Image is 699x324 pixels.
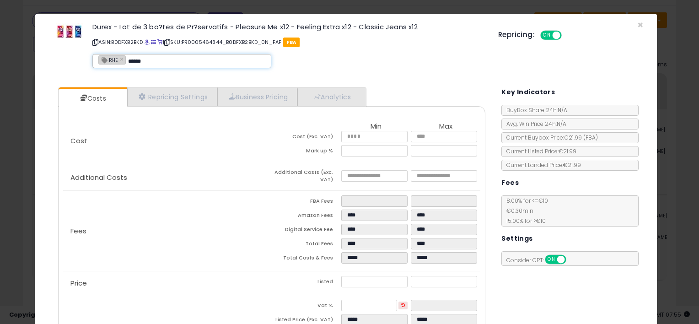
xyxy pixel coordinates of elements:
[341,123,411,131] th: Min
[502,134,598,141] span: Current Buybox Price:
[272,145,341,159] td: Mark up %
[501,233,532,244] h5: Settings
[564,134,598,141] span: €21.99
[502,217,546,225] span: 15.00 % for > €10
[565,256,580,264] span: OFF
[145,38,150,46] a: BuyBox page
[583,134,598,141] span: ( FBA )
[272,210,341,224] td: Amazon Fees
[272,238,341,252] td: Total Fees
[283,38,300,47] span: FBA
[272,300,341,314] td: Vat %
[272,276,341,290] td: Listed
[63,174,272,181] p: Additional Costs
[99,56,118,64] span: RHE
[541,32,553,39] span: ON
[217,87,297,106] a: Business Pricing
[127,87,218,106] a: Repricing Settings
[502,256,578,264] span: Consider CPT:
[92,23,484,30] h3: Durex - Lot de 3 bo?tes de Pr?servatifs - Pleasure Me x12 - Feeling Extra x12 - Classic Jeans x12
[272,131,341,145] td: Cost (Exc. VAT)
[637,18,643,32] span: ×
[502,207,533,215] span: €0.30 min
[63,227,272,235] p: Fees
[502,106,567,114] span: BuyBox Share 24h: N/A
[501,177,519,189] h5: Fees
[272,195,341,210] td: FBA Fees
[297,87,365,106] a: Analytics
[501,86,555,98] h5: Key Indicators
[498,31,535,38] h5: Repricing:
[502,161,581,169] span: Current Landed Price: €21.99
[560,32,575,39] span: OFF
[56,23,83,40] img: 41XyTdV6GNL._SL60_.jpg
[502,197,548,225] span: 8.00 % for <= €10
[502,147,576,155] span: Current Listed Price: €21.99
[272,169,341,186] td: Additional Costs (Exc. VAT)
[272,224,341,238] td: Digital Service Fee
[272,252,341,266] td: Total Costs & Fees
[92,35,484,49] p: ASIN: B0DFXB2BKD | SKU: PR0005464844_B0DFXB2BKD_0N_FAF
[151,38,156,46] a: All offer listings
[411,123,480,131] th: Max
[120,55,125,63] a: ×
[59,89,126,108] a: Costs
[63,280,272,287] p: Price
[546,256,558,264] span: ON
[157,38,162,46] a: Your listing only
[502,120,566,128] span: Avg. Win Price 24h: N/A
[63,137,272,145] p: Cost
